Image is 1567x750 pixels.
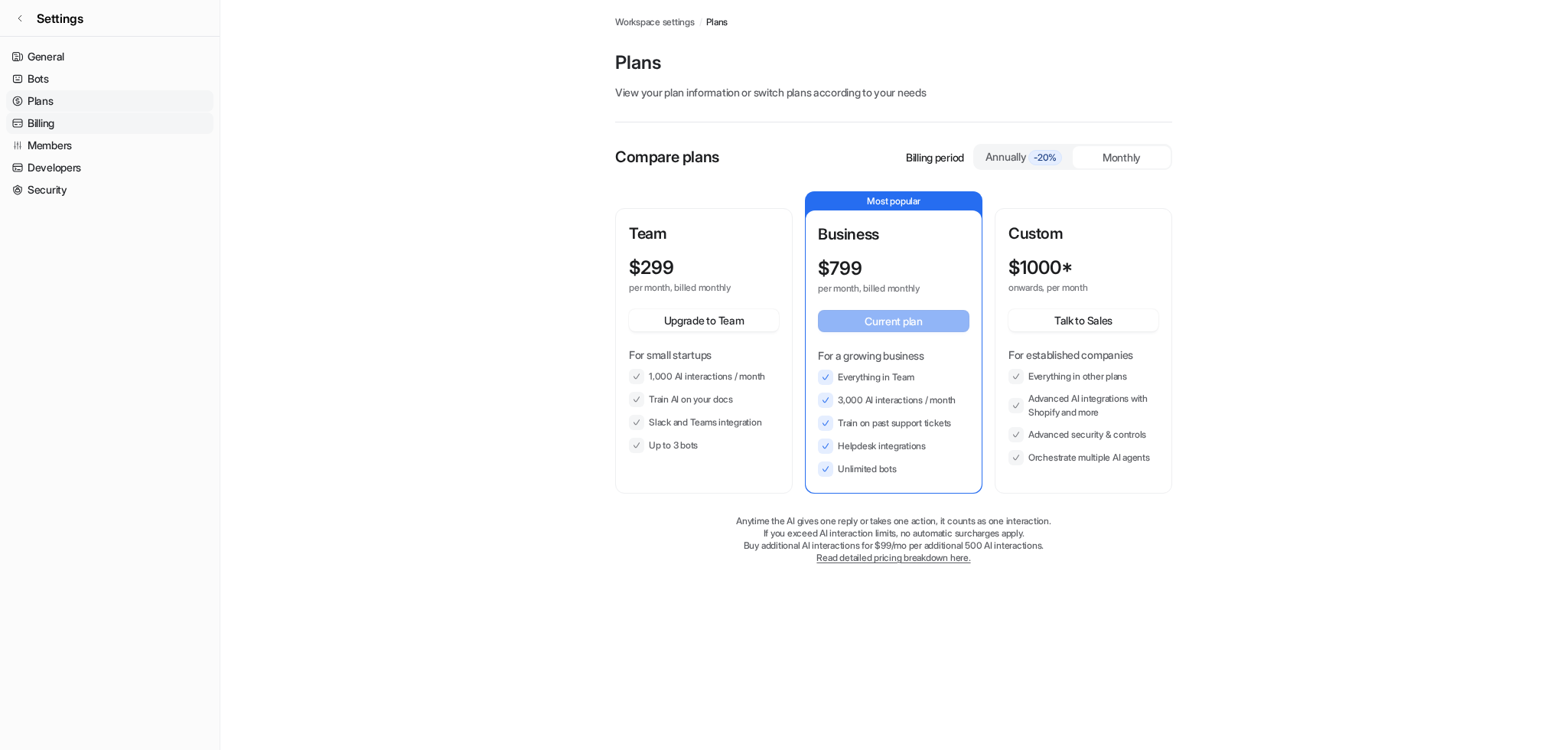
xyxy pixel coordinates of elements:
p: $ 1000* [1008,257,1073,279]
li: Train on past support tickets [818,416,969,431]
li: 1,000 AI interactions / month [629,369,779,384]
p: For a growing business [818,347,969,364]
p: Custom [1008,222,1158,245]
p: per month, billed monthly [818,282,942,295]
li: 3,000 AI interactions / month [818,393,969,408]
p: Compare plans [615,145,719,168]
p: For small startups [629,347,779,363]
p: Buy additional AI interactions for $99/mo per additional 500 AI interactions. [615,540,1172,552]
li: Everything in other plans [1008,369,1158,384]
li: Slack and Teams integration [629,415,779,430]
span: Settings [37,9,83,28]
li: Advanced security & controls [1008,427,1158,442]
li: Everything in Team [818,370,969,385]
a: Members [6,135,213,156]
p: For established companies [1008,347,1158,363]
a: Read detailed pricing breakdown here. [816,552,970,563]
button: Current plan [818,310,969,332]
li: Train AI on your docs [629,392,779,407]
li: Helpdesk integrations [818,439,969,454]
a: Plans [6,90,213,112]
span: / [699,15,702,29]
p: Anytime the AI gives one reply or takes one action, it counts as one interaction. [615,515,1172,527]
p: $ 299 [629,257,674,279]
a: General [6,46,213,67]
a: Workspace settings [615,15,695,29]
p: onwards, per month [1008,282,1131,294]
li: Unlimited bots [818,461,969,477]
a: Developers [6,157,213,178]
a: Plans [706,15,728,29]
p: Most popular [806,192,982,210]
li: Orchestrate multiple AI agents [1008,450,1158,465]
p: per month, billed monthly [629,282,751,294]
p: $ 799 [818,258,862,279]
li: Advanced AI integrations with Shopify and more [1008,392,1158,419]
button: Upgrade to Team [629,309,779,331]
p: View your plan information or switch plans according to your needs [615,84,1172,100]
p: Team [629,222,779,245]
p: If you exceed AI interaction limits, no automatic surcharges apply. [615,527,1172,540]
a: Security [6,179,213,201]
div: Monthly [1073,146,1171,168]
span: -20% [1028,150,1062,165]
button: Talk to Sales [1008,309,1158,331]
p: Business [818,223,969,246]
a: Bots [6,68,213,90]
li: Up to 3 bots [629,438,779,453]
a: Billing [6,112,213,134]
div: Annually [981,148,1067,165]
p: Billing period [906,149,964,165]
p: Plans [615,51,1172,75]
